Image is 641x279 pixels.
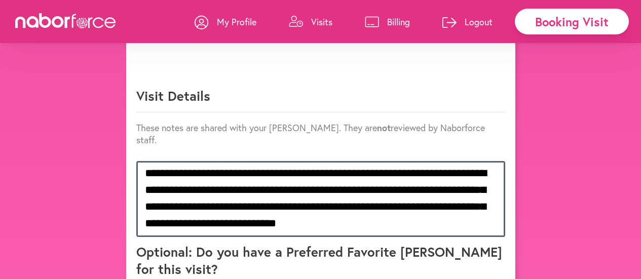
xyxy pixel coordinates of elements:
a: My Profile [195,7,256,37]
a: Billing [365,7,410,37]
p: Visits [311,16,332,28]
div: Booking Visit [515,9,629,34]
a: Visits [289,7,332,37]
p: Visit Details [136,87,505,112]
p: These notes are shared with your [PERSON_NAME]. They are reviewed by Naborforce staff. [136,122,505,146]
p: My Profile [217,16,256,28]
strong: not [377,122,391,134]
a: Logout [442,7,493,37]
p: Billing [387,16,410,28]
p: Logout [465,16,493,28]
